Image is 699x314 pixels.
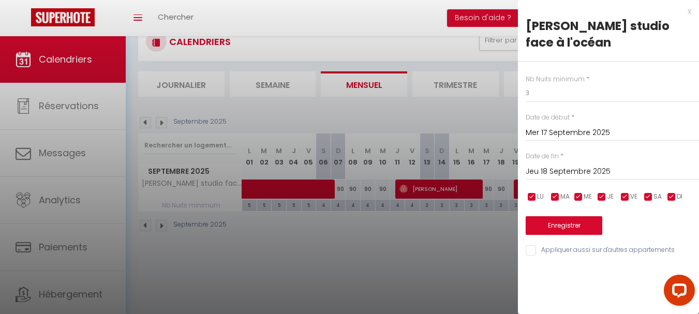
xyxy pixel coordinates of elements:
[526,152,559,161] label: Date de fin
[526,113,570,123] label: Date de début
[656,271,699,314] iframe: LiveChat chat widget
[526,18,691,51] div: [PERSON_NAME] studio face à l'océan
[537,192,544,202] span: LU
[630,192,637,202] span: VE
[653,192,662,202] span: SA
[607,192,614,202] span: JE
[526,216,602,235] button: Enregistrer
[677,192,682,202] span: DI
[518,5,691,18] div: x
[560,192,570,202] span: MA
[584,192,592,202] span: ME
[526,74,585,84] label: Nb Nuits minimum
